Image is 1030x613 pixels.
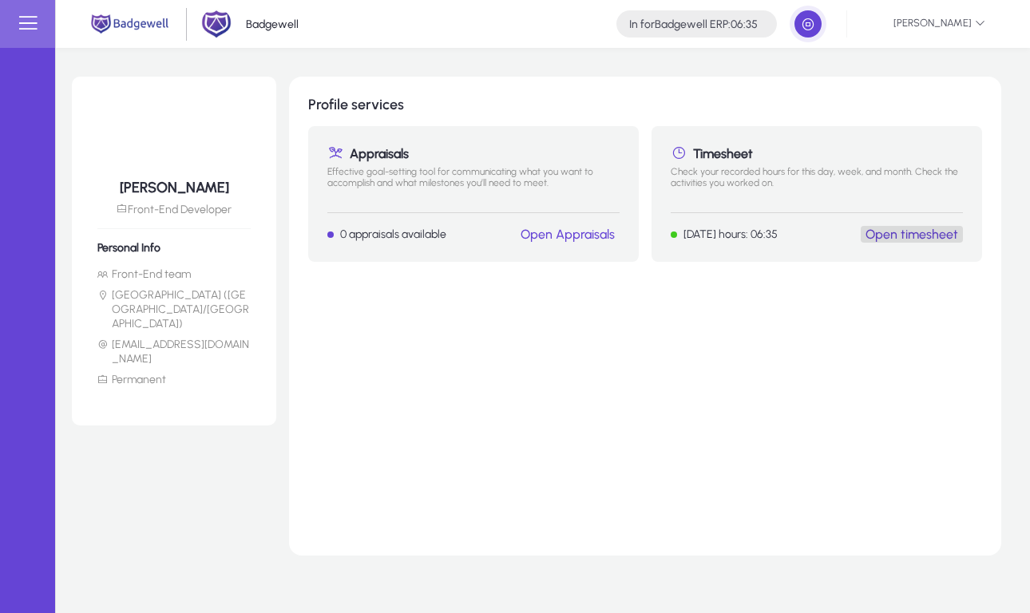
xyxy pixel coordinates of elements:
[847,10,998,38] button: [PERSON_NAME]
[97,179,251,196] h5: [PERSON_NAME]
[521,227,615,242] a: Open Appraisals
[860,10,887,38] img: 39.jpeg
[683,227,778,241] p: [DATE] hours: 06:35
[97,288,251,331] li: [GEOGRAPHIC_DATA] ([GEOGRAPHIC_DATA]/[GEOGRAPHIC_DATA])
[866,227,958,242] a: Open timesheet
[516,226,620,243] button: Open Appraisals
[860,10,985,38] span: [PERSON_NAME]
[671,166,963,200] p: Check your recorded hours for this day, week, and month. Check the activities you worked on.
[861,226,963,243] button: Open timesheet
[629,18,655,31] span: In for
[671,145,963,161] h1: Timesheet
[97,241,251,255] h6: Personal Info
[340,227,446,241] p: 0 appraisals available
[327,166,620,200] p: Effective goal-setting tool for communicating what you want to accomplish and what milestones you...
[731,18,758,31] span: 06:35
[246,18,299,31] p: Badgewell
[88,13,172,35] img: main.png
[97,338,251,366] li: [EMAIL_ADDRESS][DOMAIN_NAME]
[97,267,251,282] li: Front-End team
[201,9,232,39] img: 2.png
[308,96,982,113] h1: Profile services
[142,102,206,166] img: 39.jpeg
[97,203,251,216] p: Front-End Developer
[728,18,731,31] span: :
[327,145,620,161] h1: Appraisals
[97,373,251,387] li: Permanent
[629,18,758,31] h4: Badgewell ERP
